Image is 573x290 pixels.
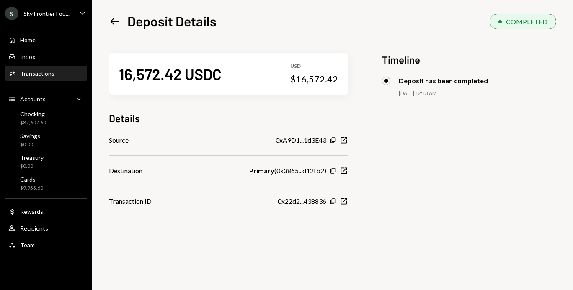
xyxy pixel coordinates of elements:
[5,66,87,81] a: Transactions
[5,237,87,252] a: Team
[20,241,35,249] div: Team
[5,221,87,236] a: Recipients
[399,77,488,85] div: Deposit has been completed
[249,166,326,176] div: ( 0x3865...d12fb2 )
[20,53,35,60] div: Inbox
[20,36,36,44] div: Home
[5,91,87,106] a: Accounts
[20,185,43,192] div: $9,933.60
[399,90,557,97] div: [DATE] 12:13 AM
[127,13,217,29] h1: Deposit Details
[20,163,44,170] div: $0.00
[20,110,46,118] div: Checking
[5,151,87,172] a: Treasury$0.00
[382,53,557,67] h3: Timeline
[20,154,44,161] div: Treasury
[109,111,140,125] h3: Details
[23,10,70,17] div: Sky Frontier Fou...
[506,18,547,26] div: COMPLETED
[290,63,338,70] div: USD
[5,108,87,128] a: Checking$87,607.60
[276,135,326,145] div: 0xA9D1...1d3E43
[109,135,129,145] div: Source
[109,166,142,176] div: Destination
[119,64,222,83] div: 16,572.42 USDC
[278,196,326,206] div: 0x22d2...438836
[5,173,87,193] a: Cards$9,933.60
[5,49,87,64] a: Inbox
[109,196,152,206] div: Transaction ID
[20,141,40,148] div: $0.00
[20,95,46,103] div: Accounts
[290,73,338,85] div: $16,572.42
[5,32,87,47] a: Home
[5,130,87,150] a: Savings$0.00
[5,204,87,219] a: Rewards
[20,225,48,232] div: Recipients
[20,119,46,126] div: $87,607.60
[20,132,40,139] div: Savings
[5,7,18,20] div: S
[20,208,43,215] div: Rewards
[20,70,54,77] div: Transactions
[20,176,43,183] div: Cards
[249,166,274,176] b: Primary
